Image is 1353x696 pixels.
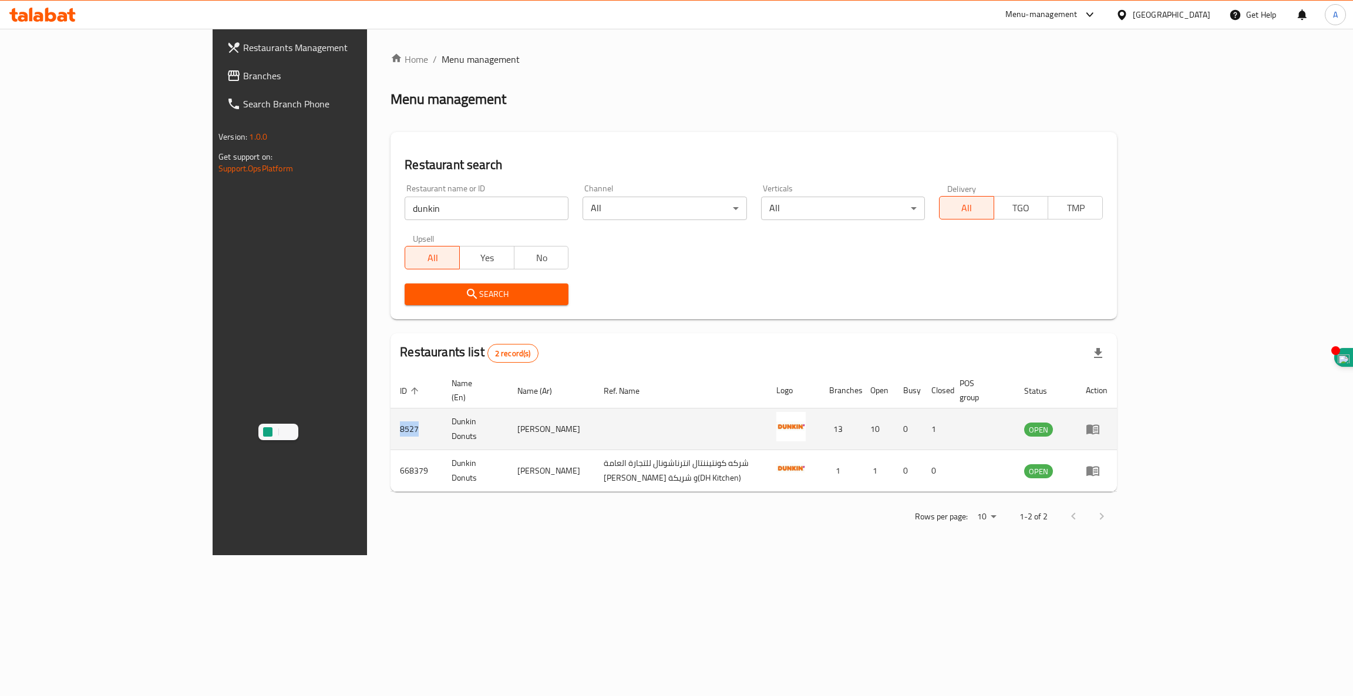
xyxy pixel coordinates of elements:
button: TMP [1048,196,1103,219]
span: Get support on: [218,149,272,164]
p: Rows per page: [915,509,968,524]
th: Busy [894,373,922,408]
span: POS group [960,376,1001,404]
div: All [583,197,746,220]
td: 13 [820,408,861,450]
a: Branches [217,62,439,90]
span: Name (Ar) [517,384,567,398]
span: OPEN [1024,465,1053,478]
span: ID [400,384,422,398]
button: All [939,196,994,219]
div: Export file [1084,339,1112,367]
div: [GEOGRAPHIC_DATA] [1133,8,1210,21]
td: Dunkin Donuts [442,450,508,492]
span: TGO [999,200,1044,217]
button: No [514,246,569,269]
td: 1 [861,450,894,492]
div: OPEN [1024,464,1053,478]
span: A [1333,8,1338,21]
label: Upsell [413,234,435,242]
span: All [410,249,455,266]
a: Restaurants Management [217,33,439,62]
button: Search [405,283,568,305]
td: 10 [861,408,894,450]
h2: Restaurants list [400,343,538,363]
td: Dunkin Donuts [442,408,508,450]
input: Search for restaurant name or ID.. [405,197,568,220]
img: Dunkin Donuts [776,412,806,441]
span: Name (En) [452,376,494,404]
span: TMP [1053,200,1098,217]
div: Menu-management [1005,8,1078,22]
img: Dunkin Donuts [776,454,806,483]
span: All [944,200,989,217]
div: All [761,197,925,220]
div: Rows per page: [972,508,1001,526]
span: Yes [465,249,510,266]
nav: breadcrumb [391,52,1117,66]
td: [PERSON_NAME] [508,450,594,492]
span: Ref. Name [604,384,655,398]
a: Support.OpsPlatform [218,161,293,176]
td: 1 [922,408,950,450]
th: Action [1076,373,1117,408]
h2: Menu management [391,90,506,109]
span: 1.0.0 [249,129,267,144]
td: شركه كونتيننتال انترناشونال للتجارة العامة [PERSON_NAME] و شريكة(DH Kitchen) [594,450,767,492]
span: Search [414,287,559,302]
div: Menu [1086,464,1108,478]
span: Status [1024,384,1062,398]
td: [PERSON_NAME] [508,408,594,450]
td: 0 [894,408,922,450]
div: Menu [1086,422,1108,436]
span: Restaurants Management [243,40,429,55]
div: Total records count [487,344,538,363]
td: 0 [894,450,922,492]
button: Yes [459,246,514,269]
span: Branches [243,69,429,83]
img: search.svg [284,427,294,437]
span: Search Branch Phone [243,97,429,111]
span: Menu management [442,52,520,66]
span: No [519,249,564,266]
label: Delivery [947,184,977,192]
table: enhanced table [391,373,1117,492]
td: 0 [922,450,950,492]
th: Logo [767,373,820,408]
img: logo.svg [263,427,272,437]
td: 1 [820,450,861,492]
button: All [405,246,460,269]
span: 2 record(s) [488,348,538,359]
span: OPEN [1024,423,1053,437]
a: Search Branch Phone [217,90,439,118]
p: 1-2 of 2 [1019,509,1048,524]
h2: Restaurant search [405,156,1103,174]
button: TGO [994,196,1049,219]
th: Closed [922,373,950,408]
th: Branches [820,373,861,408]
th: Open [861,373,894,408]
span: Version: [218,129,247,144]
